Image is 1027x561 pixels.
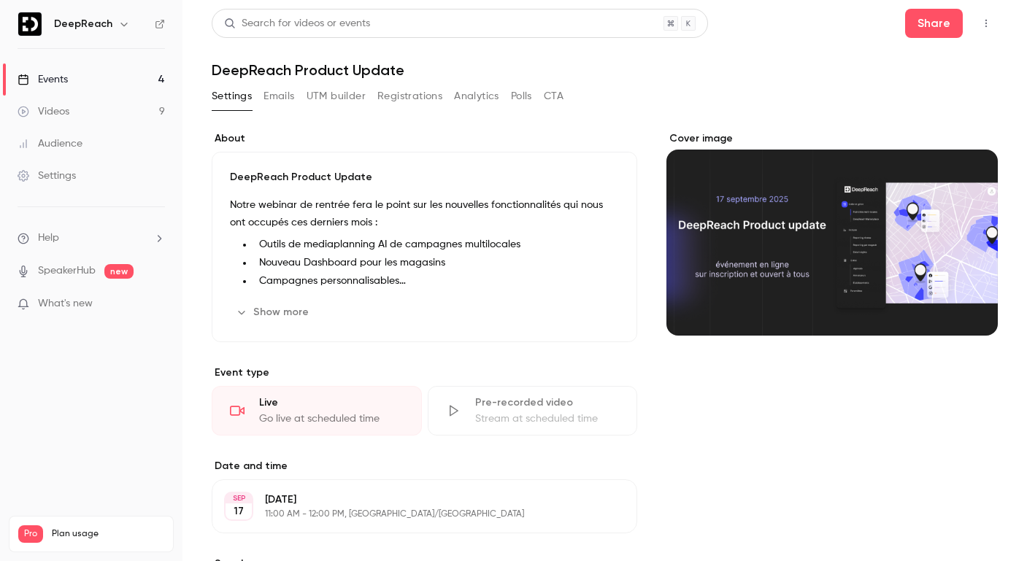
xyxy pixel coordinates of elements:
div: Live [259,395,404,410]
div: Go live at scheduled time [259,411,404,426]
a: SpeakerHub [38,263,96,279]
div: Stream at scheduled time [475,411,620,426]
img: DeepReach [18,12,42,36]
div: Events [18,72,68,87]
h6: DeepReach [54,17,112,31]
button: Settings [212,85,252,108]
div: SEP [226,493,252,503]
h1: DeepReach Product Update [212,61,998,79]
div: LiveGo live at scheduled time [212,386,422,436]
span: new [104,264,134,279]
iframe: Noticeable Trigger [147,298,165,311]
li: Nouveau Dashboard pour les magasins [253,255,619,271]
button: UTM builder [307,85,366,108]
button: Share [905,9,963,38]
div: Search for videos or events [224,16,370,31]
span: Pro [18,525,43,543]
div: Settings [18,169,76,183]
p: 11:00 AM - 12:00 PM, [GEOGRAPHIC_DATA]/[GEOGRAPHIC_DATA] [265,508,560,520]
li: Campagnes personnalisables [253,274,619,289]
button: Registrations [377,85,442,108]
section: Cover image [666,131,998,336]
label: About [212,131,637,146]
div: Pre-recorded video [475,395,620,410]
p: Notre webinar de rentrée fera le point sur les nouvelles fonctionnalités qui nous ont occupés ces... [230,196,619,231]
button: Polls [511,85,532,108]
p: DeepReach Product Update [230,170,619,185]
p: Event type [212,365,637,380]
span: What's new [38,296,93,312]
label: Cover image [666,131,998,146]
p: [DATE] [265,492,560,507]
div: Audience [18,136,82,151]
button: Analytics [454,85,499,108]
button: CTA [544,85,563,108]
div: Videos [18,104,69,119]
li: help-dropdown-opener [18,231,165,246]
p: 17 [234,504,244,519]
button: Show more [230,301,318,324]
button: Emails [264,85,294,108]
li: Outils de mediaplanning AI de campagnes multilocales [253,237,619,252]
span: Help [38,231,59,246]
span: Plan usage [52,528,164,540]
label: Date and time [212,459,637,473]
div: Pre-recorded videoStream at scheduled time [428,386,638,436]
